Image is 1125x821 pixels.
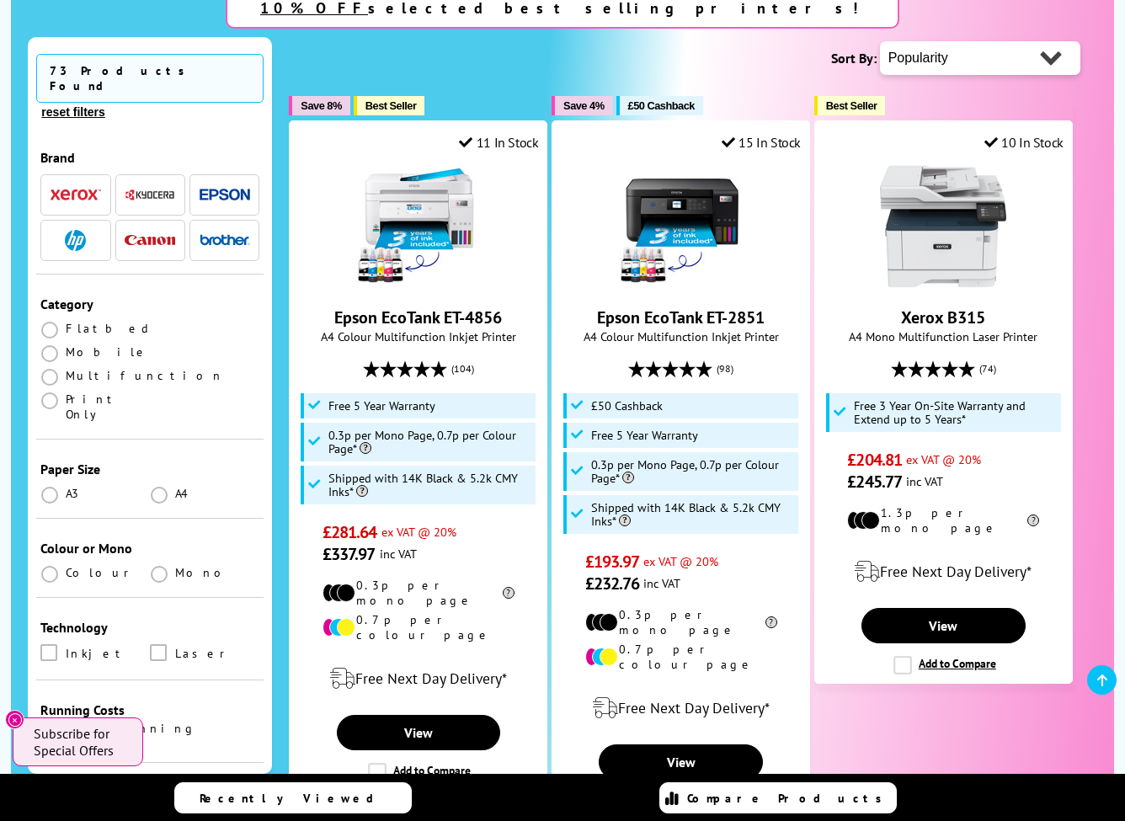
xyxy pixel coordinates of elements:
[599,744,762,780] a: View
[831,50,877,67] span: Sort By:
[334,307,502,328] a: Epson EcoTank ET-4856
[200,791,391,806] span: Recently Viewed
[174,782,412,813] a: Recently Viewed
[36,54,264,103] span: 73 Products Found
[585,573,640,594] span: £232.76
[323,578,515,608] li: 0.3p per mono page
[36,104,109,120] button: reset filters
[301,99,341,112] span: Save 8%
[687,791,891,806] span: Compare Products
[381,524,456,540] span: ex VAT @ 20%
[40,540,259,557] div: Colour or Mono
[200,234,250,246] img: Brother
[722,134,801,151] div: 15 In Stock
[616,96,703,115] button: £50 Cashback
[66,344,149,360] span: Mobile
[66,644,128,663] span: Inkjet
[125,235,175,246] img: Canon
[585,607,777,637] li: 0.3p per mono page
[66,727,259,745] span: Low Running Cost
[66,392,150,422] span: Print Only
[880,276,1006,293] a: Xerox B315
[195,184,255,206] button: Epson
[40,461,259,477] div: Paper Size
[847,449,902,471] span: £204.81
[861,608,1025,643] a: View
[45,229,106,252] button: HP
[893,656,996,674] label: Add to Compare
[328,429,531,456] span: 0.3p per Mono Page, 0.7p per Colour Page*
[289,96,349,115] button: Save 8%
[323,612,515,642] li: 0.7p per colour page
[824,548,1064,595] div: modal_delivery
[328,399,435,413] span: Free 5 Year Warranty
[880,163,1006,290] img: Xerox B315
[847,471,902,493] span: £245.77
[659,782,897,813] a: Compare Products
[40,619,259,636] div: Technology
[854,399,1057,426] span: Free 3 Year On-Site Warranty and Extend up to 5 Years*
[561,685,801,732] div: modal_delivery
[298,655,538,702] div: modal_delivery
[5,710,24,729] button: Close
[552,96,612,115] button: Save 4%
[561,328,801,344] span: A4 Colour Multifunction Inkjet Printer
[175,486,190,501] span: A4
[618,163,744,290] img: Epson EcoTank ET-2851
[66,565,136,580] span: Colour
[906,473,943,489] span: inc VAT
[906,451,981,467] span: ex VAT @ 20%
[66,368,224,383] span: Multifunction
[585,551,640,573] span: £193.97
[380,546,417,562] span: inc VAT
[298,328,538,344] span: A4 Colour Multifunction Inkjet Printer
[717,353,733,385] span: (98)
[368,763,471,781] label: Add to Compare
[328,472,531,498] span: Shipped with 14K Black & 5.2k CMY Inks*
[585,642,777,672] li: 0.7p per colour page
[200,189,250,201] img: Epson
[847,505,1039,536] li: 1.3p per mono page
[354,96,425,115] button: Best Seller
[643,575,680,591] span: inc VAT
[175,644,232,663] span: Laser
[979,353,996,385] span: (74)
[175,565,231,580] span: Mono
[984,134,1064,151] div: 10 In Stock
[65,230,86,251] img: HP
[591,458,794,485] span: 0.3p per Mono Page, 0.7p per Colour Page*
[563,99,604,112] span: Save 4%
[459,134,538,151] div: 11 In Stock
[628,99,695,112] span: £50 Cashback
[901,307,985,328] a: Xerox B315
[591,501,794,528] span: Shipped with 14K Black & 5.2k CMY Inks*
[125,189,175,201] img: Kyocera
[355,163,482,290] img: Epson EcoTank ET-4856
[824,328,1064,344] span: A4 Mono Multifunction Laser Printer
[45,184,106,206] button: Xerox
[451,353,474,385] span: (104)
[591,429,698,442] span: Free 5 Year Warranty
[120,229,180,252] button: Canon
[120,184,180,206] button: Kyocera
[40,701,259,718] div: Running Costs
[34,725,126,759] span: Subscribe for Special Offers
[365,99,417,112] span: Best Seller
[597,307,765,328] a: Epson EcoTank ET-2851
[66,486,81,501] span: A3
[40,149,259,166] div: Brand
[618,276,744,293] a: Epson EcoTank ET-2851
[355,276,482,293] a: Epson EcoTank ET-4856
[814,96,886,115] button: Best Seller
[337,715,500,750] a: View
[826,99,877,112] span: Best Seller
[643,553,718,569] span: ex VAT @ 20%
[591,399,663,413] span: £50 Cashback
[66,321,154,336] span: Flatbed
[195,229,255,252] button: Brother
[51,189,101,200] img: Xerox
[323,521,377,543] span: £281.64
[40,296,259,312] div: Category
[323,543,376,565] span: £337.97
